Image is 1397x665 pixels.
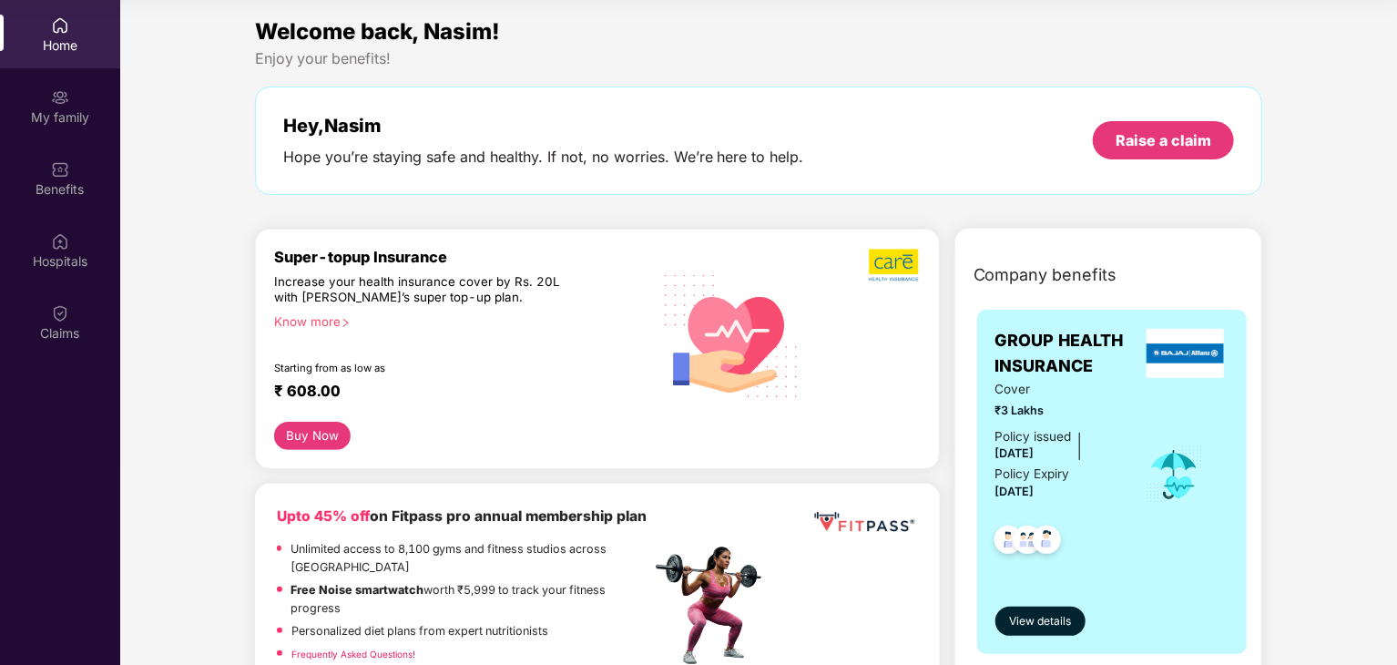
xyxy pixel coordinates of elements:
[291,581,651,618] p: worth ₹5,999 to track your fitness progress
[291,649,415,660] a: Frequently Asked Questions!
[274,274,573,307] div: Increase your health insurance cover by Rs. 20L with [PERSON_NAME]’s super top-up plan.
[651,252,813,417] img: svg+xml;base64,PHN2ZyB4bWxucz0iaHR0cDovL3d3dy53My5vcmcvMjAwMC9zdmciIHhtbG5zOnhsaW5rPSJodHRwOi8vd3...
[51,232,69,251] img: svg+xml;base64,PHN2ZyBpZD0iSG9zcGl0YWxzIiB4bWxucz0iaHR0cDovL3d3dy53My5vcmcvMjAwMC9zdmciIHdpZHRoPS...
[995,402,1120,420] span: ₹3 Lakhs
[341,318,351,328] span: right
[986,520,1031,565] img: svg+xml;base64,PHN2ZyB4bWxucz0iaHR0cDovL3d3dy53My5vcmcvMjAwMC9zdmciIHdpZHRoPSI0OC45NDMiIGhlaWdodD...
[51,16,69,35] img: svg+xml;base64,PHN2ZyBpZD0iSG9tZSIgeG1sbnM9Imh0dHA6Ly93d3cudzMub3JnLzIwMDAvc3ZnIiB3aWR0aD0iMjAiIG...
[995,607,1086,636] button: View details
[1009,613,1071,630] span: View details
[255,18,500,45] span: Welcome back, Nasim!
[51,88,69,107] img: svg+xml;base64,PHN2ZyB3aWR0aD0iMjAiIGhlaWdodD0iMjAiIHZpZXdCb3g9IjAgMCAyMCAyMCIgZmlsbD0ibm9uZSIgeG...
[1145,445,1204,505] img: icon
[869,248,921,282] img: b5dec4f62d2307b9de63beb79f102df3.png
[277,507,370,525] b: Upto 45% off
[274,248,651,266] div: Super-topup Insurance
[283,115,804,137] div: Hey, Nasim
[1116,130,1211,150] div: Raise a claim
[51,304,69,322] img: svg+xml;base64,PHN2ZyBpZD0iQ2xhaW0iIHhtbG5zPSJodHRwOi8vd3d3LnczLm9yZy8yMDAwL3N2ZyIgd2lkdGg9IjIwIi...
[995,465,1070,484] div: Policy Expiry
[274,422,352,450] button: Buy Now
[277,507,647,525] b: on Fitpass pro annual membership plan
[995,328,1142,380] span: GROUP HEALTH INSURANCE
[51,160,69,179] img: svg+xml;base64,PHN2ZyBpZD0iQmVuZWZpdHMiIHhtbG5zPSJodHRwOi8vd3d3LnczLm9yZy8yMDAwL3N2ZyIgd2lkdGg9Ij...
[1005,520,1050,565] img: svg+xml;base64,PHN2ZyB4bWxucz0iaHR0cDovL3d3dy53My5vcmcvMjAwMC9zdmciIHdpZHRoPSI0OC45MTUiIGhlaWdodD...
[291,622,548,640] p: Personalized diet plans from expert nutritionists
[291,583,424,597] strong: Free Noise smartwatch
[274,382,633,404] div: ₹ 608.00
[1025,520,1069,565] img: svg+xml;base64,PHN2ZyB4bWxucz0iaHR0cDovL3d3dy53My5vcmcvMjAwMC9zdmciIHdpZHRoPSI0OC45NDMiIGhlaWdodD...
[995,380,1120,399] span: Cover
[255,49,1263,68] div: Enjoy your benefits!
[995,446,1035,460] span: [DATE]
[291,540,651,577] p: Unlimited access to 8,100 gyms and fitness studios across [GEOGRAPHIC_DATA]
[995,427,1072,446] div: Policy issued
[811,506,917,539] img: fppp.png
[1147,329,1225,378] img: insurerLogo
[274,362,574,374] div: Starting from as low as
[995,485,1035,498] span: [DATE]
[283,148,804,167] div: Hope you’re staying safe and healthy. If not, no worries. We’re here to help.
[974,262,1117,288] span: Company benefits
[274,314,640,327] div: Know more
